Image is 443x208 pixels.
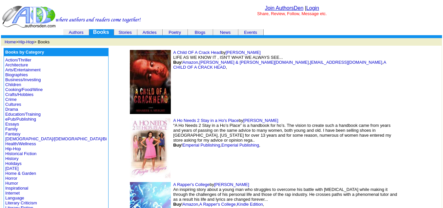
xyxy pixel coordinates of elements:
a: Action/Thriller [5,58,31,62]
a: Articles [143,30,157,35]
a: [EMAIL_ADDRESS][DOMAIN_NAME] [310,60,382,65]
a: Biographies [5,72,28,77]
img: header_logo2.gif [2,5,141,28]
a: Crafts/Hobbies [5,92,33,97]
img: 32191.jpg [130,118,171,178]
a: Home & Garden [5,171,36,176]
a: Inspirational [5,186,28,191]
a: Fantasy [5,131,20,136]
img: shim.gif [403,62,430,102]
a: Hip-Hop [18,39,34,44]
a: Holidays [5,161,22,166]
a: Internet [5,191,20,196]
a: Health/Wellness [5,141,36,146]
img: shim.gif [436,150,437,152]
a: Home [5,39,16,44]
a: ePub/Publishing [5,117,36,122]
a: Join AuthorsDen [265,5,303,11]
a: Children [5,82,21,87]
a: [PERSON_NAME] [243,118,278,123]
a: Poetry [169,30,181,35]
a: Stories [118,30,131,35]
font: > > Books [5,39,50,44]
a: Family [5,127,18,131]
a: Login [306,5,319,11]
a: Drama [5,107,18,112]
a: [PERSON_NAME] & [PERSON_NAME][DOMAIN_NAME] [199,60,309,65]
a: [PERSON_NAME] [214,182,249,187]
a: Literary Criticism [5,200,37,205]
a: Essays [5,122,19,127]
font: by “A Ho Needs 2 Stay in a Ho’s Place” is a handbook for ho’s. The vision to create such a handbo... [173,118,391,148]
a: [DATE] [5,166,19,171]
a: Business/Investing [5,77,41,82]
font: by LIFE AS WE KNOW IT , ISN'T WHAT WE ALWAYS SEE... ! , , , , [173,50,386,70]
a: Education/Training [5,112,41,117]
img: shim.gif [436,84,437,86]
a: Blogs [195,30,206,35]
b: Buy [173,202,181,207]
a: News [220,30,231,35]
a: Architecture [5,62,28,67]
a: Humor [5,181,18,186]
a: Language [5,196,24,200]
a: Horror [5,176,17,181]
a: Books [93,29,109,35]
b: Books by Category [5,50,44,55]
a: Hip-Hop [5,146,21,151]
a: Arts/Entertainment [5,67,41,72]
a: Amazon [183,202,198,207]
a: [DEMOGRAPHIC_DATA]/[DEMOGRAPHIC_DATA]/Bi [5,136,107,141]
font: by An inspiring story about a young man who struggles to overcome his battle with [MEDICAL_DATA] ... [173,182,397,207]
a: Crime [5,97,17,102]
a: A CHILD OF A CRACK HEAD [173,60,386,70]
a: A Rapper's College [173,182,210,187]
a: Events [244,30,257,35]
a: History [5,156,18,161]
img: shim.gif [403,128,430,168]
a: Historical Fiction [5,151,36,156]
a: [PERSON_NAME] [226,50,261,55]
a: Cultures [5,102,21,107]
a: Kindle Edition [237,202,263,207]
a: Emperial Publishing [221,143,259,148]
img: 38184.jpg [130,50,171,114]
a: A Ho Needs 2 Stay in a Ho's Place [173,118,239,123]
a: Emperial Publishing [183,143,220,148]
b: Buy [173,143,181,148]
a: A Rapper's College [199,202,236,207]
a: Authors [69,30,84,35]
a: Amazon [183,60,198,65]
font: | [305,5,319,11]
a: Cooking/Food/Wine [5,87,43,92]
font: Share, Review, Follow, Message etc. [257,11,327,16]
b: Buy [173,60,181,65]
a: A Child OF A Crack Head [173,50,221,55]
